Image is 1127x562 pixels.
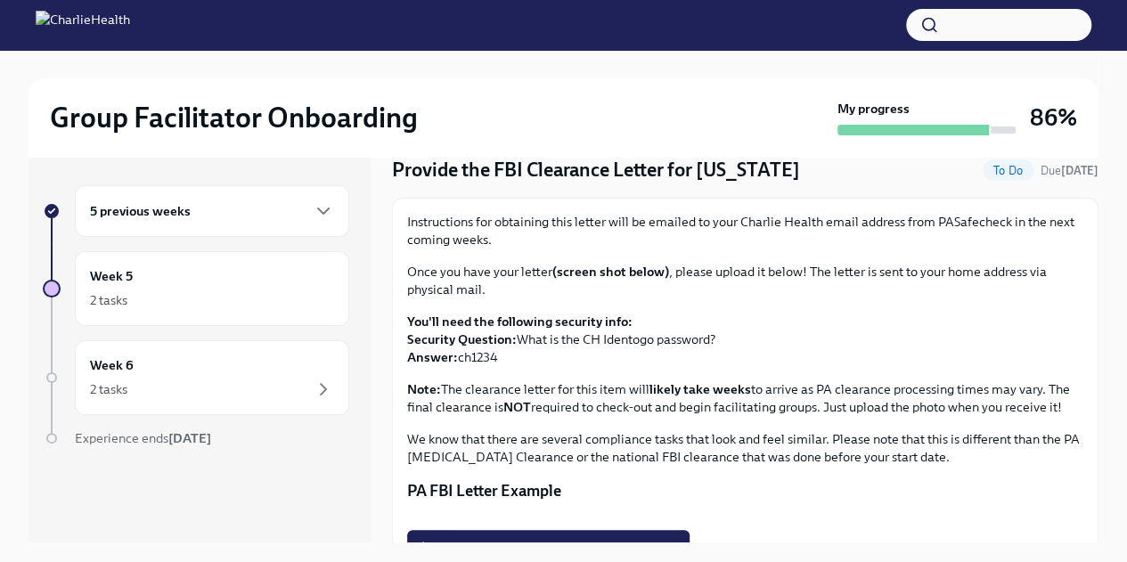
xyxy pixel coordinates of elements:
strong: Security Question: [407,331,517,347]
a: Week 52 tasks [43,251,349,326]
h4: Provide the FBI Clearance Letter for [US_STATE] [392,157,800,183]
h6: 5 previous weeks [90,201,191,221]
strong: (screen shot below) [552,264,669,280]
h6: Week 6 [90,355,134,375]
strong: likely take weeks [649,381,751,397]
p: The clearance letter for this item will to arrive as PA clearance processing times may vary. The ... [407,380,1083,416]
h6: Week 5 [90,266,133,286]
span: Due [1041,164,1098,177]
p: PA FBI Letter Example [407,480,1083,501]
img: CharlieHealth [36,11,130,39]
div: 2 tasks [90,291,127,309]
p: What is the CH Identogo password? ch1234 [407,313,1083,366]
a: Week 62 tasks [43,340,349,415]
span: Upload [US_STATE] FBI Clearance Letter [420,539,677,557]
strong: [DATE] [1061,164,1098,177]
h3: 86% [1030,102,1077,134]
strong: My progress [837,100,910,118]
p: Once you have your letter , please upload it below! The letter is sent to your home address via p... [407,263,1083,298]
div: 5 previous weeks [75,185,349,237]
strong: Answer: [407,349,458,365]
strong: Note: [407,381,441,397]
strong: You'll need the following security info: [407,314,633,330]
span: Experience ends [75,430,211,446]
span: October 14th, 2025 10:00 [1041,162,1098,179]
span: To Do [983,164,1033,177]
strong: NOT [503,399,531,415]
strong: [DATE] [168,430,211,446]
h2: Group Facilitator Onboarding [50,100,418,135]
p: We know that there are several compliance tasks that look and feel similar. Please note that this... [407,430,1083,466]
p: Instructions for obtaining this letter will be emailed to your Charlie Health email address from ... [407,213,1083,248]
div: 2 tasks [90,380,127,398]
